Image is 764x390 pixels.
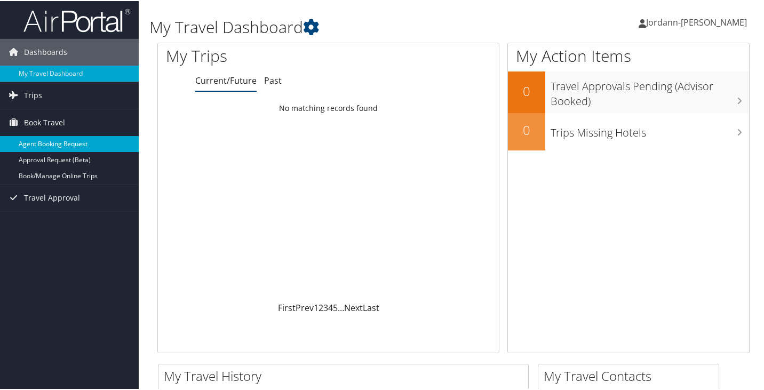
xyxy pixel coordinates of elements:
span: Jordann-[PERSON_NAME] [646,15,747,27]
a: Prev [296,301,314,313]
h2: My Travel History [164,366,528,384]
td: No matching records found [158,98,499,117]
span: Dashboards [24,38,67,65]
h1: My Trips [166,44,349,66]
h2: My Travel Contacts [544,366,719,384]
a: 5 [333,301,338,313]
h3: Travel Approvals Pending (Advisor Booked) [551,73,749,108]
a: Jordann-[PERSON_NAME] [639,5,758,37]
a: 0Travel Approvals Pending (Advisor Booked) [508,70,749,112]
span: Book Travel [24,108,65,135]
a: Past [264,74,282,85]
a: 3 [323,301,328,313]
h2: 0 [508,120,545,138]
span: Travel Approval [24,184,80,210]
a: Next [344,301,363,313]
h2: 0 [508,81,545,99]
a: Last [363,301,379,313]
span: Trips [24,81,42,108]
span: … [338,301,344,313]
a: 0Trips Missing Hotels [508,112,749,149]
a: 2 [319,301,323,313]
h3: Trips Missing Hotels [551,119,749,139]
a: Current/Future [195,74,257,85]
h1: My Travel Dashboard [149,15,555,37]
a: 1 [314,301,319,313]
h1: My Action Items [508,44,749,66]
a: 4 [328,301,333,313]
a: First [278,301,296,313]
img: airportal-logo.png [23,7,130,32]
